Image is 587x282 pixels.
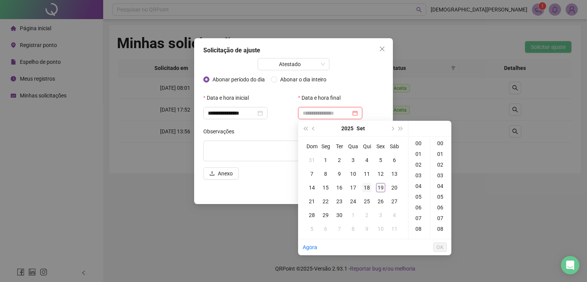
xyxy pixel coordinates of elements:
[307,183,316,192] div: 14
[357,121,365,136] button: month panel
[561,256,579,274] div: Open Intercom Messenger
[321,156,330,165] div: 1
[432,191,450,202] div: 05
[432,170,450,181] div: 03
[376,169,385,178] div: 12
[332,194,346,208] td: 2025-09-23
[410,149,428,159] div: 01
[321,211,330,220] div: 29
[360,222,374,236] td: 2025-10-09
[310,121,318,136] button: prev-year
[362,211,371,220] div: 2
[376,197,385,206] div: 26
[388,222,401,236] td: 2025-10-11
[379,46,385,52] span: close
[321,183,330,192] div: 15
[432,202,450,213] div: 06
[305,181,319,194] td: 2025-09-14
[349,183,358,192] div: 17
[298,92,345,104] label: Data e hora final
[374,181,388,194] td: 2025-09-19
[305,194,319,208] td: 2025-09-21
[410,181,428,191] div: 04
[390,156,399,165] div: 6
[203,46,384,55] div: Solicitação de ajuste
[307,156,316,165] div: 31
[410,202,428,213] div: 06
[321,169,330,178] div: 8
[410,191,428,202] div: 05
[346,208,360,222] td: 2025-10-01
[390,197,399,206] div: 27
[376,224,385,233] div: 10
[376,43,388,55] button: Close
[203,92,254,104] label: Data e hora inicial
[262,58,325,70] span: Atestado
[362,224,371,233] div: 9
[388,194,401,208] td: 2025-09-27
[390,211,399,220] div: 4
[376,183,385,192] div: 19
[362,197,371,206] div: 25
[319,208,332,222] td: 2025-09-29
[346,153,360,167] td: 2025-09-03
[307,197,316,206] div: 21
[321,224,330,233] div: 6
[307,224,316,233] div: 5
[360,208,374,222] td: 2025-10-02
[346,167,360,181] td: 2025-09-10
[360,139,374,153] th: Qui
[332,208,346,222] td: 2025-09-30
[362,169,371,178] div: 11
[362,183,371,192] div: 18
[432,224,450,234] div: 08
[332,167,346,181] td: 2025-09-09
[319,167,332,181] td: 2025-09-08
[332,222,346,236] td: 2025-10-07
[335,156,344,165] div: 2
[305,139,319,153] th: Dom
[410,234,428,245] div: 09
[390,169,399,178] div: 13
[390,183,399,192] div: 20
[332,181,346,194] td: 2025-09-16
[335,169,344,178] div: 9
[349,211,358,220] div: 1
[335,224,344,233] div: 7
[374,194,388,208] td: 2025-09-26
[349,156,358,165] div: 3
[203,125,239,138] label: Observações
[305,167,319,181] td: 2025-09-07
[349,197,358,206] div: 24
[432,234,450,245] div: 09
[390,224,399,233] div: 11
[332,139,346,153] th: Ter
[307,169,316,178] div: 7
[432,159,450,170] div: 02
[303,244,317,250] a: Agora
[374,153,388,167] td: 2025-09-05
[410,159,428,170] div: 02
[307,211,316,220] div: 28
[376,211,385,220] div: 3
[360,181,374,194] td: 2025-09-18
[433,243,447,252] button: OK
[209,171,215,176] span: upload
[374,208,388,222] td: 2025-10-03
[388,153,401,167] td: 2025-09-06
[319,222,332,236] td: 2025-10-06
[388,167,401,181] td: 2025-09-13
[305,222,319,236] td: 2025-10-05
[376,156,385,165] div: 5
[374,222,388,236] td: 2025-10-10
[432,213,450,224] div: 07
[335,211,344,220] div: 30
[277,75,329,84] span: Abonar o dia inteiro
[346,181,360,194] td: 2025-09-17
[335,183,344,192] div: 16
[346,222,360,236] td: 2025-10-08
[397,121,405,136] button: super-next-year
[332,153,346,167] td: 2025-09-02
[335,197,344,206] div: 23
[203,167,239,180] button: Anexo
